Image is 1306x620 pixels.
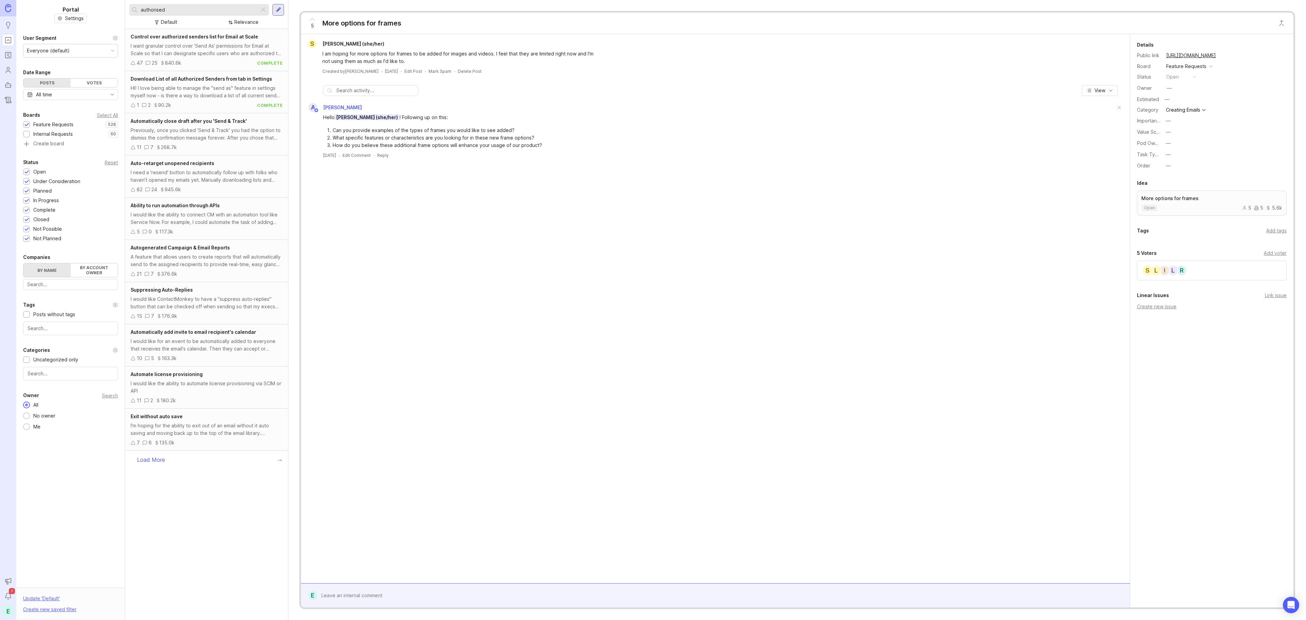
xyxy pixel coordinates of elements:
div: · [381,68,382,74]
div: Not Possible [33,225,62,233]
div: Edit Comment [342,152,371,158]
div: All time [36,91,52,98]
span: Suppressing Auto-Replies [131,287,193,293]
div: In Progress [33,197,59,204]
div: I would like for an event to be automatically added to everyone that receives the email's calenda... [131,338,283,353]
span: Control over authorized senders list for Email at Scale [131,34,258,39]
a: Autogenerated Campaign & Email ReportsA feature that allows users to create reports that will aut... [125,240,288,282]
div: 5 [1254,206,1263,210]
div: Internal Requests [33,130,73,138]
a: Autopilot [2,79,14,91]
a: Changelog [2,94,14,106]
a: Ability to run automation through APIsI would like the ability to connect CM with an automation t... [125,198,288,240]
div: · [425,68,426,74]
div: I need a 'resend' button to automatically follow up with folks who haven't opened my emails yet. ... [131,169,283,184]
button: Mark Spam [429,68,451,74]
a: Roadmaps [2,49,14,61]
time: [DATE] [385,69,398,74]
label: By name [23,263,71,277]
div: Details [1137,41,1154,49]
a: Users [2,64,14,76]
div: Tags [1137,227,1149,235]
div: 0 [149,228,152,235]
div: Date Range [23,68,51,77]
div: Owner [1137,84,1161,92]
div: Planned [33,187,52,195]
label: Task Type [1137,151,1161,157]
button: Close button [1275,16,1288,30]
div: 2 [150,397,153,404]
span: Ability to run automation through APIs [131,202,220,208]
div: R [1176,265,1187,276]
div: 945.6k [165,186,181,193]
div: A [308,103,317,112]
div: Idea [1137,179,1148,187]
div: Complete [33,206,55,214]
div: 1 [137,101,139,109]
span: [PERSON_NAME] (she/her) [335,114,399,120]
div: · [373,152,374,158]
div: 176.9k [162,312,177,320]
a: Suppressing Auto-RepliesI would like ContactMonkey to have a "suppress auto-replies" button that ... [125,282,288,324]
div: Open [33,168,46,176]
span: Download List of all Authorized Senders from tab in Settings [131,76,272,82]
div: Edit Post [404,68,422,74]
div: Everyone (default) [27,47,70,54]
div: 2 [148,101,151,109]
div: E [2,605,14,617]
div: 15 [137,312,142,320]
div: open [1166,73,1179,81]
div: Category [1137,106,1161,114]
div: — [1166,128,1171,136]
input: Search activity... [336,87,415,94]
p: More options for frames [1141,195,1282,202]
label: By account owner [71,263,118,277]
div: More options for frames [322,18,401,28]
input: Search... [27,281,114,288]
a: [DATE] [385,68,398,74]
div: I want granular control over 'Send As' permissions for Email at Scale so that I can designate spe... [131,42,283,57]
div: I would like the ability to connect CM with an automation tool like Service Now. For example, I c... [131,211,283,226]
div: E [308,591,317,600]
a: Create board [23,141,118,147]
label: Order [1137,163,1150,168]
div: I'm hoping for the ability to exit out of an email without it auto saving and moving back up to t... [131,422,283,437]
div: 82 [137,186,143,193]
span: Automate license provisioning [131,371,203,377]
div: I am hoping for more options for frames to be added for images and videos. I feel that they are l... [322,50,595,65]
span: Automatically add invite to email recipient's calendar [131,329,256,335]
div: 11 [137,144,141,151]
div: Public link [1137,52,1161,59]
span: Automatically close draft after you 'Send & Track' [131,118,247,124]
div: Hello ! Following up on this: [323,114,595,121]
div: 7 [150,144,153,151]
div: 7 [151,270,154,278]
div: Linear Issues [1137,291,1169,299]
div: Add voter [1264,249,1287,257]
div: — [1167,84,1172,92]
div: Owner [23,391,39,399]
li: Can you provide examples of the types of frames you would like to see added? [333,127,1116,134]
div: Search [102,394,118,397]
div: Default [161,18,177,26]
div: 21 [137,270,142,278]
div: Link issue [1265,292,1287,299]
input: Search... [28,325,114,332]
div: Reply [377,152,389,158]
div: 7 [137,439,140,446]
div: L [1151,265,1161,276]
div: Feature Requests [1166,63,1206,70]
a: Exit without auto saveI'm hoping for the ability to exit out of an email without it auto saving a... [125,409,288,451]
div: complete [257,102,283,108]
div: Create new issue [1137,303,1287,310]
div: Select All [97,113,118,117]
div: I would like the ability to automate license provisioning via SCIM or API [131,380,283,395]
div: 7 [151,312,154,320]
span: 1 [9,588,15,594]
div: — [1162,95,1171,104]
div: Delete Post [458,68,482,74]
label: Value Scale [1137,129,1163,135]
div: complete [257,60,283,66]
div: Open Intercom Messenger [1283,597,1299,613]
a: Automatically add invite to email recipient's calendarI would like for an event to be automatical... [125,324,288,366]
